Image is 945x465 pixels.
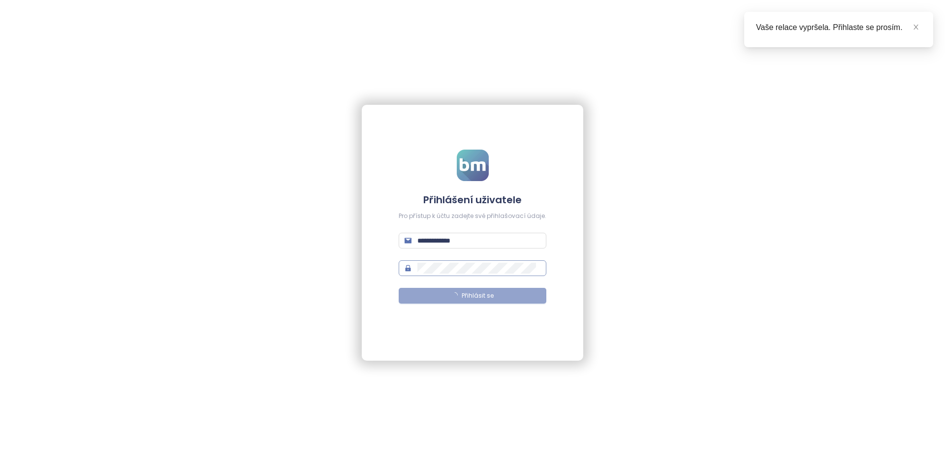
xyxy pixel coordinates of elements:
[399,212,546,221] div: Pro přístup k účtu zadejte své přihlašovací údaje.
[462,291,494,301] span: Přihlásit se
[399,288,546,304] button: Přihlásit se
[457,150,489,181] img: logo
[756,22,921,33] div: Vaše relace vypršela. Přihlaste se prosím.
[913,24,919,31] span: close
[405,237,411,244] span: mail
[405,265,411,272] span: lock
[452,292,458,298] span: loading
[399,193,546,207] h4: Přihlášení uživatele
